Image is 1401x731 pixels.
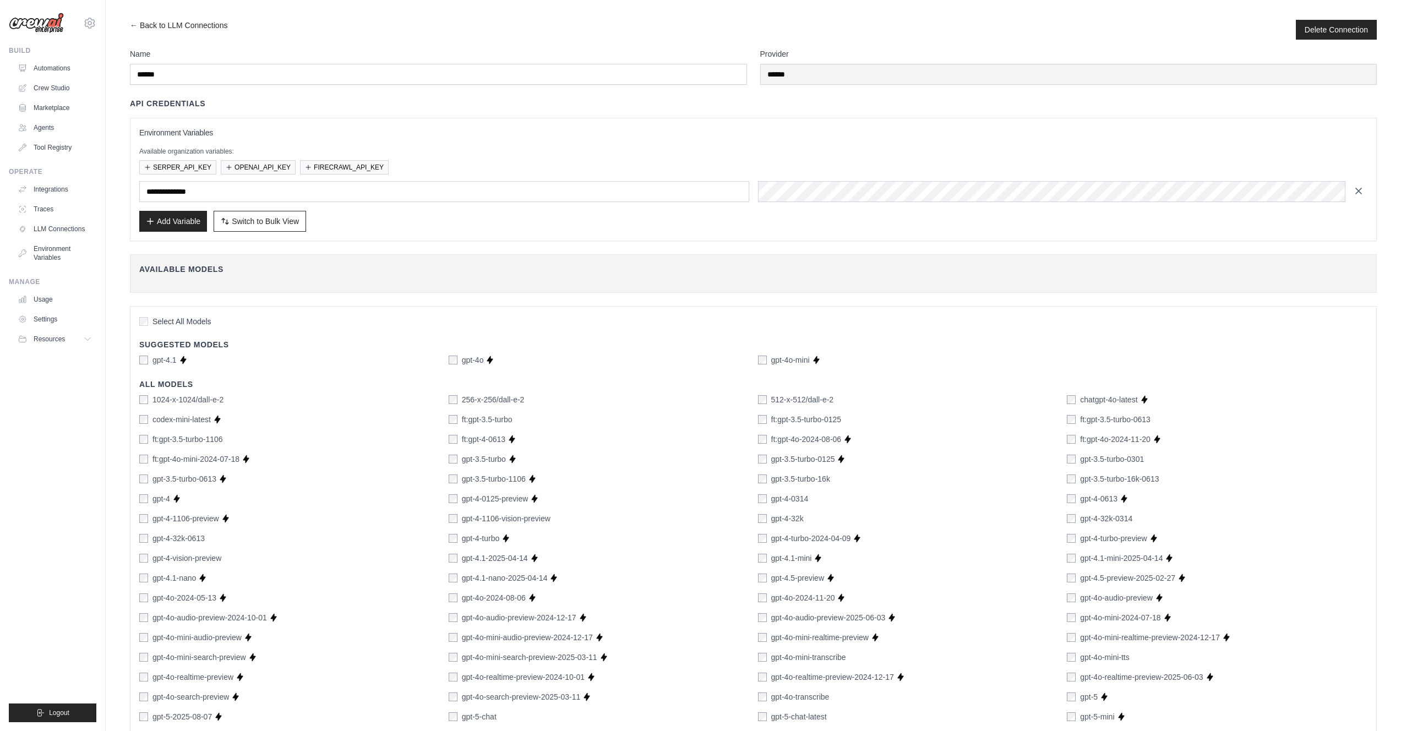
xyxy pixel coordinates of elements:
[139,455,148,463] input: ft:gpt-4o-mini-2024-07-18
[13,220,96,238] a: LLM Connections
[771,473,830,484] label: gpt-3.5-turbo-16k
[1067,395,1076,404] input: chatgpt-4o-latest
[1067,415,1076,424] input: ft:gpt-3.5-turbo-0613
[13,119,96,137] a: Agents
[139,127,1367,138] h3: Environment Variables
[13,181,96,198] a: Integrations
[1305,24,1368,35] button: Delete Connection
[758,474,767,483] input: gpt-3.5-turbo-16k
[139,415,148,424] input: codex-mini-latest
[771,672,894,683] label: gpt-4o-realtime-preview-2024-12-17
[449,534,457,543] input: gpt-4-turbo
[1080,553,1163,564] label: gpt-4.1-mini-2025-04-14
[771,533,851,544] label: gpt-4-turbo-2024-04-09
[139,514,148,523] input: gpt-4-1106-preview
[152,711,212,722] label: gpt-5-2025-08-07
[1067,613,1076,622] input: gpt-4o-mini-2024-07-18
[758,494,767,503] input: gpt-4-0314
[449,455,457,463] input: gpt-3.5-turbo
[462,394,525,405] label: 256-x-256/dall-e-2
[771,691,830,702] label: gpt-4o-transcribe
[1080,672,1203,683] label: gpt-4o-realtime-preview-2025-06-03
[771,354,810,365] label: gpt-4o-mini
[462,454,506,465] label: gpt-3.5-turbo
[139,211,207,232] button: Add Variable
[462,553,528,564] label: gpt-4.1-2025-04-14
[152,493,170,504] label: gpt-4
[13,200,96,218] a: Traces
[9,46,96,55] div: Build
[758,455,767,463] input: gpt-3.5-turbo-0125
[449,554,457,563] input: gpt-4.1-2025-04-14
[13,240,96,266] a: Environment Variables
[1080,414,1151,425] label: ft:gpt-3.5-turbo-0613
[449,673,457,681] input: gpt-4o-realtime-preview-2024-10-01
[462,513,550,524] label: gpt-4-1106-vision-preview
[300,160,389,174] button: FIRECRAWL_API_KEY
[462,652,597,663] label: gpt-4o-mini-search-preview-2025-03-11
[139,593,148,602] input: gpt-4o-2024-05-13
[758,514,767,523] input: gpt-4-32k
[1080,493,1117,504] label: gpt-4-0613
[462,691,581,702] label: gpt-4o-search-preview-2025-03-11
[1067,692,1076,701] input: gpt-5
[449,494,457,503] input: gpt-4-0125-preview
[758,613,767,622] input: gpt-4o-audio-preview-2025-06-03
[13,79,96,97] a: Crew Studio
[152,513,219,524] label: gpt-4-1106-preview
[13,330,96,348] button: Resources
[1067,574,1076,582] input: gpt-4.5-preview-2025-02-27
[152,454,239,465] label: ft:gpt-4o-mini-2024-07-18
[771,592,835,603] label: gpt-4o-2024-11-20
[771,652,846,663] label: gpt-4o-mini-transcribe
[771,414,842,425] label: ft:gpt-3.5-turbo-0125
[152,572,196,583] label: gpt-4.1-nano
[13,139,96,156] a: Tool Registry
[758,534,767,543] input: gpt-4-turbo-2024-04-09
[152,553,221,564] label: gpt-4-vision-preview
[449,712,457,721] input: gpt-5-chat
[13,291,96,308] a: Usage
[771,454,835,465] label: gpt-3.5-turbo-0125
[152,652,246,663] label: gpt-4o-mini-search-preview
[1080,473,1159,484] label: gpt-3.5-turbo-16k-0613
[1067,514,1076,523] input: gpt-4-32k-0314
[449,574,457,582] input: gpt-4.1-nano-2025-04-14
[758,415,767,424] input: ft:gpt-3.5-turbo-0125
[758,356,767,364] input: gpt-4o-mini
[1067,455,1076,463] input: gpt-3.5-turbo-0301
[771,711,827,722] label: gpt-5-chat-latest
[1080,513,1132,524] label: gpt-4-32k-0314
[449,395,457,404] input: 256-x-256/dall-e-2
[1067,673,1076,681] input: gpt-4o-realtime-preview-2025-06-03
[462,434,505,445] label: ft:gpt-4-0613
[462,533,499,544] label: gpt-4-turbo
[152,612,267,623] label: gpt-4o-audio-preview-2024-10-01
[152,691,229,702] label: gpt-4o-search-preview
[34,335,65,343] span: Resources
[758,435,767,444] input: ft:gpt-4o-2024-08-06
[13,310,96,328] a: Settings
[1067,653,1076,662] input: gpt-4o-mini-tts
[139,653,148,662] input: gpt-4o-mini-search-preview
[139,160,216,174] button: SERPER_API_KEY
[1067,712,1076,721] input: gpt-5-mini
[130,48,747,59] label: Name
[1067,633,1076,642] input: gpt-4o-mini-realtime-preview-2024-12-17
[1080,612,1160,623] label: gpt-4o-mini-2024-07-18
[771,572,825,583] label: gpt-4.5-preview
[449,613,457,622] input: gpt-4o-audio-preview-2024-12-17
[462,711,497,722] label: gpt-5-chat
[1080,394,1137,405] label: chatgpt-4o-latest
[760,48,1377,59] label: Provider
[1080,652,1129,663] label: gpt-4o-mini-tts
[462,493,528,504] label: gpt-4-0125-preview
[771,553,812,564] label: gpt-4.1-mini
[9,13,64,34] img: Logo
[139,554,148,563] input: gpt-4-vision-preview
[462,354,484,365] label: gpt-4o
[49,708,69,717] span: Logout
[1067,494,1076,503] input: gpt-4-0613
[449,415,457,424] input: ft:gpt-3.5-turbo
[139,339,1367,350] h4: Suggested Models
